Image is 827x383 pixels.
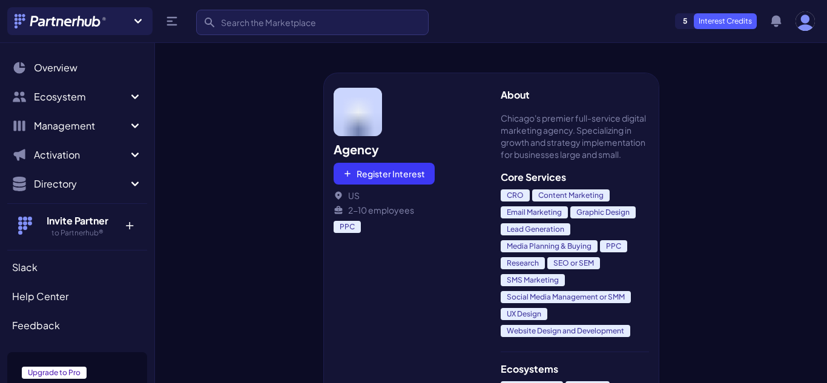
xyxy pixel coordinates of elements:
span: Slack [12,260,38,275]
span: Content Marketing [532,189,610,201]
span: SEO or SEM [547,257,600,269]
span: Directory [34,177,128,191]
a: Overview [7,56,147,80]
a: Feedback [7,313,147,338]
span: Lead Generation [501,223,570,235]
button: Ecosystem [7,85,147,109]
span: Management [34,119,128,133]
button: Activation [7,143,147,167]
h3: Ecosystems [501,362,649,376]
h2: Agency [334,141,482,158]
span: PPC [600,240,627,252]
span: Overview [34,61,77,75]
img: user photo [796,11,815,31]
img: Partnerhub® Logo [15,14,107,28]
li: US [334,189,482,201]
a: Slack [7,255,147,280]
p: + [116,214,142,233]
li: 2-10 employees [334,204,482,216]
button: Directory [7,172,147,196]
span: Graphic Design [570,206,636,218]
span: Research [501,257,545,269]
h4: Invite Partner [38,214,116,228]
span: 5 [676,14,694,28]
img: Profile Picture [334,88,382,136]
a: Help Center [7,284,147,309]
input: Search the Marketplace [196,10,429,35]
span: Media Planning & Buying [501,240,598,252]
button: Invite Partner to Partnerhub® + [7,203,147,247]
a: 5Interest Credits [675,13,757,29]
h5: to Partnerhub® [38,228,116,238]
p: Interest Credits [694,13,757,29]
span: Activation [34,148,128,162]
span: Website Design and Development [501,325,630,337]
span: Chicago's premier full-service digital marketing agency. Specializing in growth and strategy impl... [501,112,649,160]
span: Email Marketing [501,206,568,218]
h3: About [501,88,649,102]
button: Management [7,114,147,138]
span: CRO [501,189,530,201]
span: Upgrade to Pro [22,367,87,379]
span: SMS Marketing [501,274,565,286]
span: Social Media Management or SMM [501,291,631,303]
span: Ecosystem [34,90,128,104]
button: Register Interest [334,163,435,185]
span: Feedback [12,318,60,333]
h3: Core Services [501,170,649,185]
span: Help Center [12,289,68,304]
span: PPC [334,221,361,233]
span: UX Design [501,308,547,320]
